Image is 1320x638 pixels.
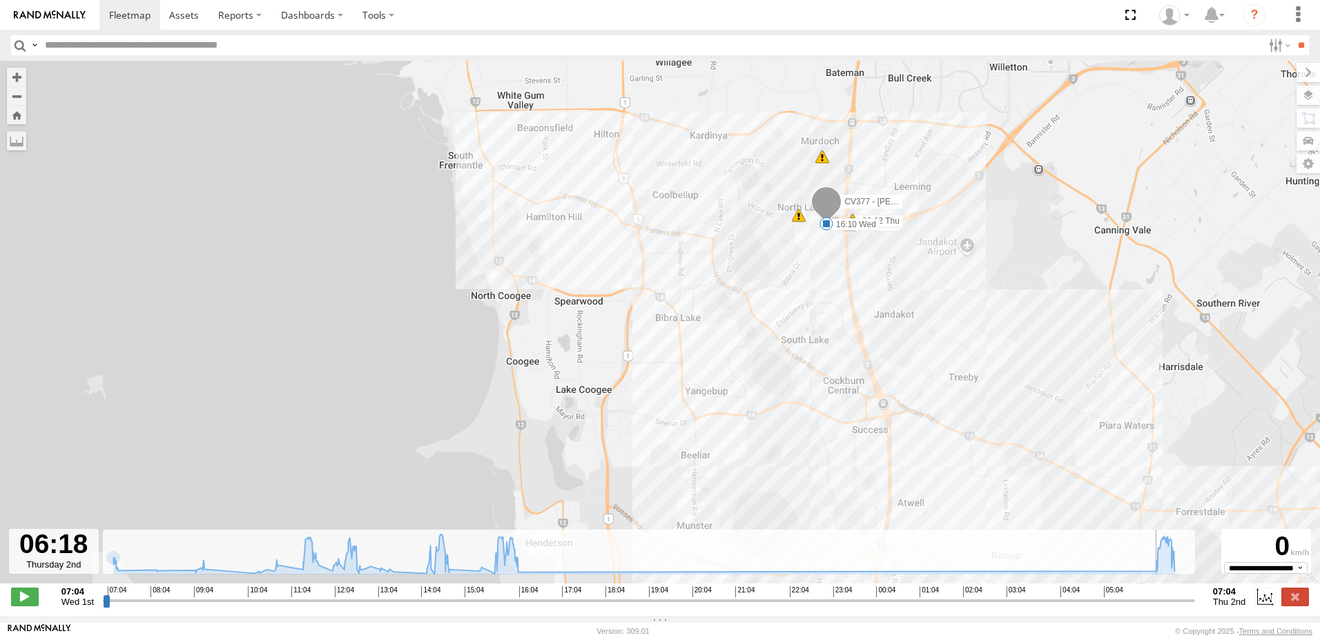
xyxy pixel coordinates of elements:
[1154,5,1194,26] div: Sean Cosgriff
[7,131,26,151] label: Measure
[1175,627,1312,635] div: © Copyright 2025 -
[692,586,712,597] span: 20:04
[7,106,26,124] button: Zoom Home
[335,586,354,597] span: 12:04
[1297,154,1320,173] label: Map Settings
[1223,531,1309,562] div: 0
[1060,586,1080,597] span: 04:04
[649,586,668,597] span: 19:04
[11,588,39,606] label: Play/Stop
[108,586,127,597] span: 07:04
[826,218,880,231] label: 16:10 Wed
[291,586,311,597] span: 11:04
[920,586,939,597] span: 01:04
[1007,586,1026,597] span: 03:04
[1243,4,1265,26] i: ?
[194,586,213,597] span: 09:04
[562,586,581,597] span: 17:04
[1104,586,1123,597] span: 05:04
[833,586,853,597] span: 23:04
[605,586,625,597] span: 18:04
[1239,627,1312,635] a: Terms and Conditions
[844,197,945,206] span: CV377 - [PERSON_NAME]
[792,209,806,222] div: 5
[14,10,86,20] img: rand-logo.svg
[7,68,26,86] button: Zoom in
[735,586,755,597] span: 21:04
[1281,588,1309,606] label: Close
[853,215,904,227] label: 06:32 Thu
[815,150,829,164] div: 7
[421,586,440,597] span: 14:04
[790,586,809,597] span: 22:04
[876,586,895,597] span: 00:04
[61,597,94,607] span: Wed 1st Oct 2025
[61,586,94,597] strong: 07:04
[963,586,982,597] span: 02:04
[151,586,170,597] span: 08:04
[465,586,484,597] span: 15:04
[248,586,267,597] span: 10:04
[1213,597,1246,607] span: Thu 2nd Oct 2025
[1213,586,1246,597] strong: 07:04
[8,624,71,638] a: Visit our Website
[378,586,398,597] span: 13:04
[7,86,26,106] button: Zoom out
[29,35,40,55] label: Search Query
[597,627,650,635] div: Version: 309.01
[519,586,538,597] span: 16:04
[1263,35,1293,55] label: Search Filter Options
